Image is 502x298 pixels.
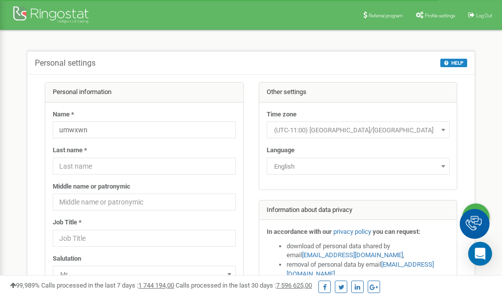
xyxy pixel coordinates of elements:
[373,228,420,235] strong: you can request:
[41,282,174,289] span: Calls processed in the last 7 days :
[333,228,371,235] a: privacy policy
[287,242,450,260] li: download of personal data shared by email ,
[53,218,82,227] label: Job Title *
[259,83,457,102] div: Other settings
[53,230,236,247] input: Job Title
[53,266,236,283] span: Mr.
[53,110,74,119] label: Name *
[267,110,297,119] label: Time zone
[476,13,492,18] span: Log Out
[176,282,312,289] span: Calls processed in the last 30 days :
[267,121,450,138] span: (UTC-11:00) Pacific/Midway
[440,59,467,67] button: HELP
[267,228,332,235] strong: In accordance with our
[53,146,87,155] label: Last name *
[53,254,81,264] label: Salutation
[56,268,232,282] span: Mr.
[53,194,236,210] input: Middle name or patronymic
[276,282,312,289] u: 7 596 625,00
[267,158,450,175] span: English
[53,121,236,138] input: Name
[138,282,174,289] u: 1 744 194,00
[45,83,243,102] div: Personal information
[302,251,403,259] a: [EMAIL_ADDRESS][DOMAIN_NAME]
[270,160,446,174] span: English
[53,158,236,175] input: Last name
[10,282,40,289] span: 99,989%
[267,146,295,155] label: Language
[287,260,450,279] li: removal of personal data by email ,
[369,13,403,18] span: Referral program
[35,59,96,68] h5: Personal settings
[270,123,446,137] span: (UTC-11:00) Pacific/Midway
[53,182,130,192] label: Middle name or patronymic
[468,242,492,266] div: Open Intercom Messenger
[425,13,455,18] span: Profile settings
[259,200,457,220] div: Information about data privacy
